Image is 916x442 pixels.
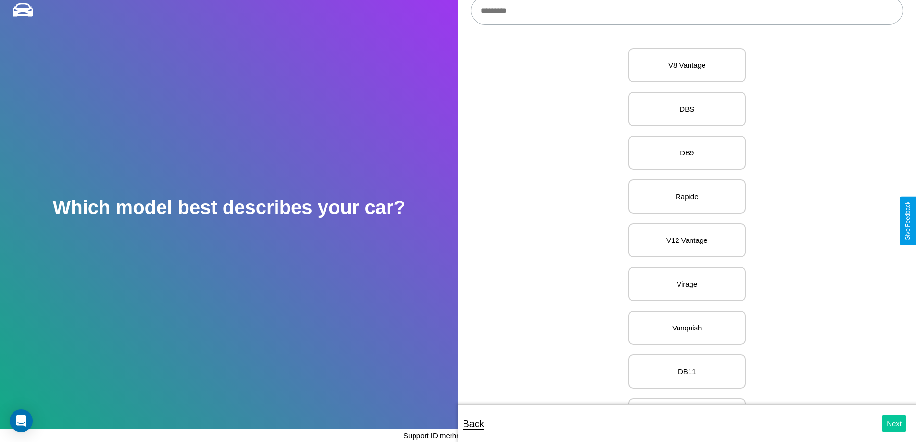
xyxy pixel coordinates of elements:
[882,415,906,432] button: Next
[639,102,735,115] p: DBS
[639,59,735,72] p: V8 Vantage
[639,234,735,247] p: V12 Vantage
[904,202,911,240] div: Give Feedback
[639,321,735,334] p: Vanquish
[403,429,513,442] p: Support ID: merhn9gms70ntw7t3vi
[52,197,405,218] h2: Which model best describes your car?
[639,278,735,290] p: Virage
[639,190,735,203] p: Rapide
[463,415,484,432] p: Back
[10,409,33,432] div: Open Intercom Messenger
[639,146,735,159] p: DB9
[639,365,735,378] p: DB11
